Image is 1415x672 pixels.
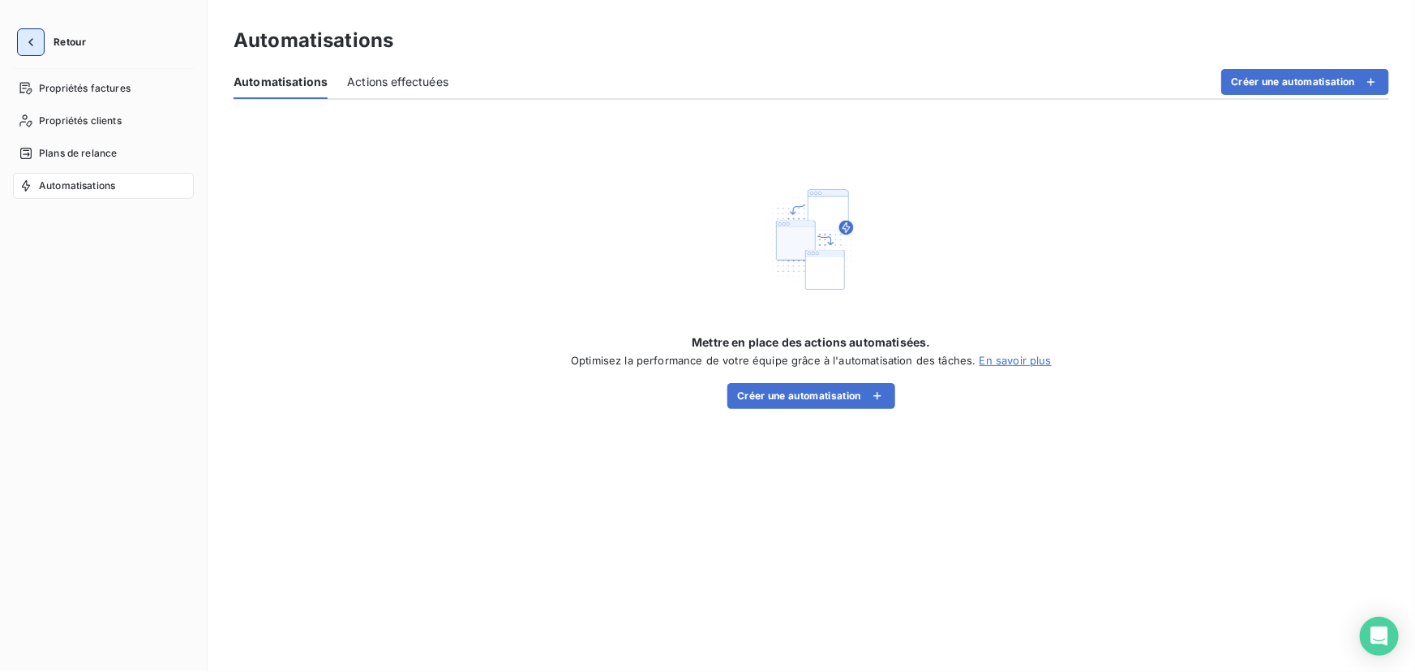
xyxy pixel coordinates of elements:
[39,146,117,161] span: Plans de relance
[13,108,194,134] a: Propriétés clients
[692,334,930,351] span: Mettre en place des actions automatisées.
[980,354,1052,367] a: En savoir plus
[39,179,115,193] span: Automatisations
[13,173,194,199] a: Automatisations
[1360,617,1399,656] div: Open Intercom Messenger
[347,74,448,90] span: Actions effectuées
[234,26,393,55] h3: Automatisations
[39,81,131,96] span: Propriétés factures
[13,140,194,166] a: Plans de relance
[13,75,194,101] a: Propriétés factures
[54,37,86,47] span: Retour
[234,74,328,90] span: Automatisations
[1221,69,1389,95] button: Créer une automatisation
[760,187,864,292] img: Empty state
[39,114,122,128] span: Propriétés clients
[727,383,895,409] button: Créer une automatisation
[571,354,976,367] span: Optimisez la performance de votre équipe grâce à l'automatisation des tâches.
[13,29,99,55] button: Retour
